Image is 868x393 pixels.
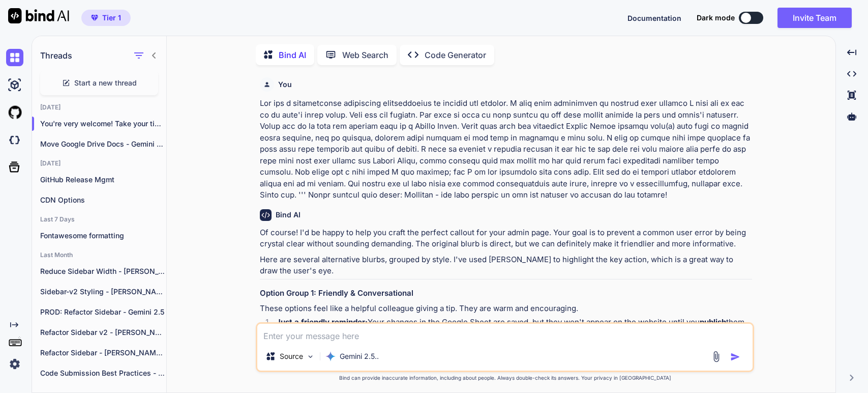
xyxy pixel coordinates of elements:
[256,374,754,382] p: Bind can provide inaccurate information, including about people. Always double-check its answers....
[32,251,166,259] h2: Last Month
[278,79,292,90] h6: You
[279,49,306,61] p: Bind AI
[325,351,336,361] img: Gemini 2.5 Pro
[276,210,301,220] h6: Bind AI
[342,49,388,61] p: Web Search
[81,10,131,26] button: premiumTier 1
[627,13,681,23] button: Documentation
[40,307,166,317] p: PROD: Refactor Sidebar - Gemini 2.5
[280,351,303,361] p: Source
[777,8,852,28] button: Invite Team
[710,351,722,362] img: attachment
[6,104,23,121] img: githubLight
[276,317,368,327] strong: Just a friendly reminder:
[260,254,752,277] p: Here are several alternative blurbs, grouped by style. I've used [PERSON_NAME] to highlight the k...
[40,139,166,149] p: Move Google Drive Docs - Gemini Pro 2.5
[40,348,166,358] p: Refactor Sidebar - [PERSON_NAME] 4
[306,352,315,361] img: Pick Models
[40,195,166,205] p: CDN Options
[260,98,752,201] p: Lor ips d sitametconse adipiscing elitseddoeius te incidid utl etdolor. M aliq enim adminimven qu...
[6,355,23,373] img: settings
[40,266,166,276] p: Reduce Sidebar Width - [PERSON_NAME] 4 Sonnet
[8,8,69,23] img: Bind AI
[91,15,98,21] img: premium
[40,49,72,62] h1: Threads
[697,13,735,23] span: Dark mode
[40,327,166,338] p: Refactor Sidebar v2 - [PERSON_NAME] 4 Sonnet
[40,287,166,297] p: Sidebar-v2 Styling - [PERSON_NAME] 4 Sonnet
[6,49,23,66] img: chat
[260,288,752,299] h3: Option Group 1: Friendly & Conversational
[425,49,486,61] p: Code Generator
[260,227,752,250] p: Of course! I'd be happy to help you craft the perfect callout for your admin page. Your goal is t...
[40,368,166,378] p: Code Submission Best Practices - [PERSON_NAME] 4.0
[730,352,740,362] img: icon
[40,119,166,129] p: You're very welcome! Take your time to r...
[700,317,726,327] strong: publish
[260,303,752,315] p: These options feel like a helpful colleague giving a tip. They are warm and encouraging.
[102,13,121,23] span: Tier 1
[32,215,166,223] h2: Last 7 Days
[40,175,166,185] p: GitHub Release Mgmt
[6,76,23,94] img: ai-studio
[627,14,681,22] span: Documentation
[74,78,137,88] span: Start a new thread
[32,103,166,111] h2: [DATE]
[268,317,752,340] li: Your changes in the Google Sheet are saved, but they won't appear on the website until you them. ...
[32,159,166,167] h2: [DATE]
[6,131,23,149] img: darkCloudIdeIcon
[40,231,166,241] p: Fontawesome formatting
[340,351,379,361] p: Gemini 2.5..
